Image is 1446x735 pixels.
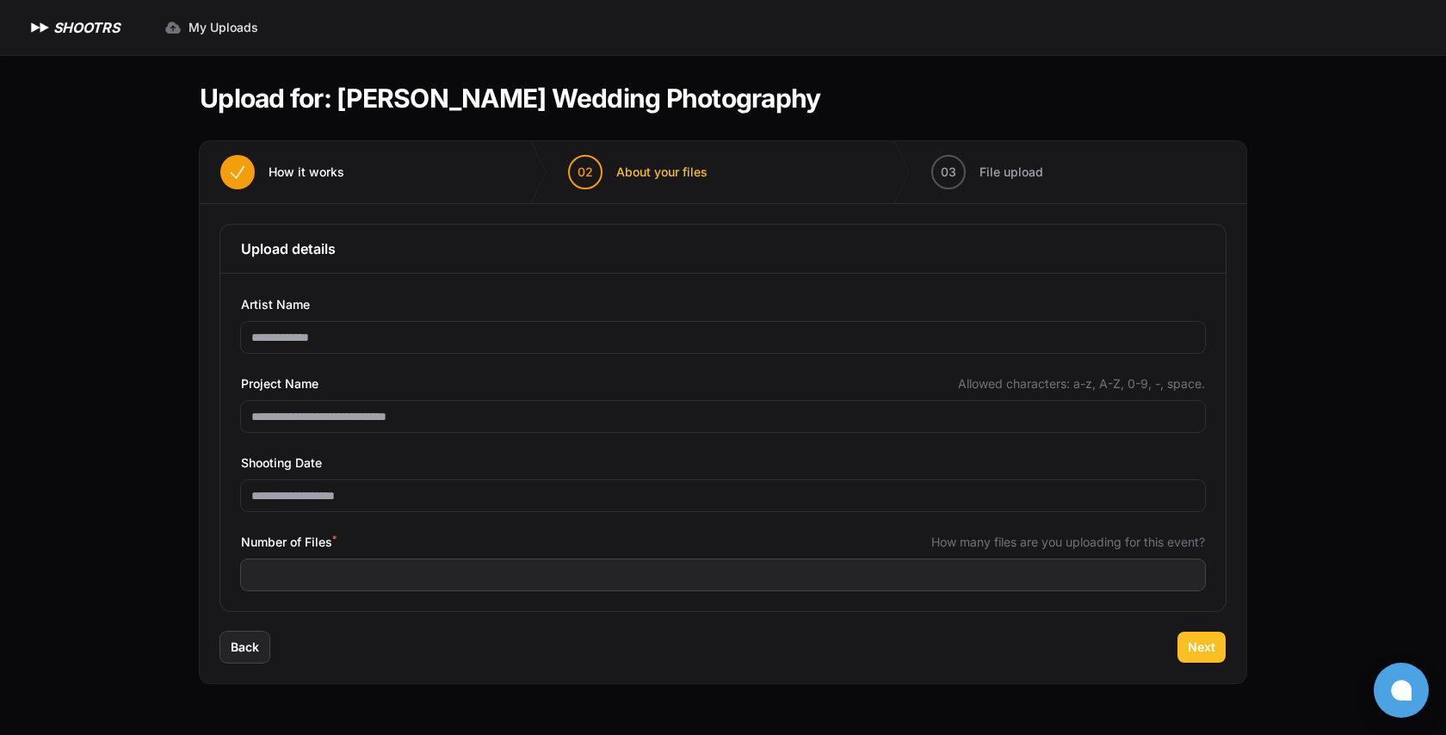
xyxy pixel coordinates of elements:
[547,141,728,203] button: 02 About your files
[578,164,593,181] span: 02
[154,12,269,43] a: My Uploads
[241,532,337,553] span: Number of Files
[1177,632,1226,663] button: Next
[931,534,1205,551] span: How many files are you uploading for this event?
[53,17,120,38] h1: SHOOTRS
[28,17,53,38] img: SHOOTRS
[958,375,1205,392] span: Allowed characters: a-z, A-Z, 0-9, -, space.
[241,238,1205,259] h3: Upload details
[941,164,956,181] span: 03
[1188,639,1215,656] span: Next
[200,83,820,114] h1: Upload for: [PERSON_NAME] Wedding Photography
[200,141,365,203] button: How it works
[28,17,120,38] a: SHOOTRS SHOOTRS
[616,164,708,181] span: About your files
[979,164,1043,181] span: File upload
[269,164,344,181] span: How it works
[241,453,322,473] span: Shooting Date
[241,294,310,315] span: Artist Name
[241,374,318,394] span: Project Name
[231,639,259,656] span: Back
[1374,663,1429,718] button: Open chat window
[188,19,258,36] span: My Uploads
[911,141,1064,203] button: 03 File upload
[220,632,269,663] button: Back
